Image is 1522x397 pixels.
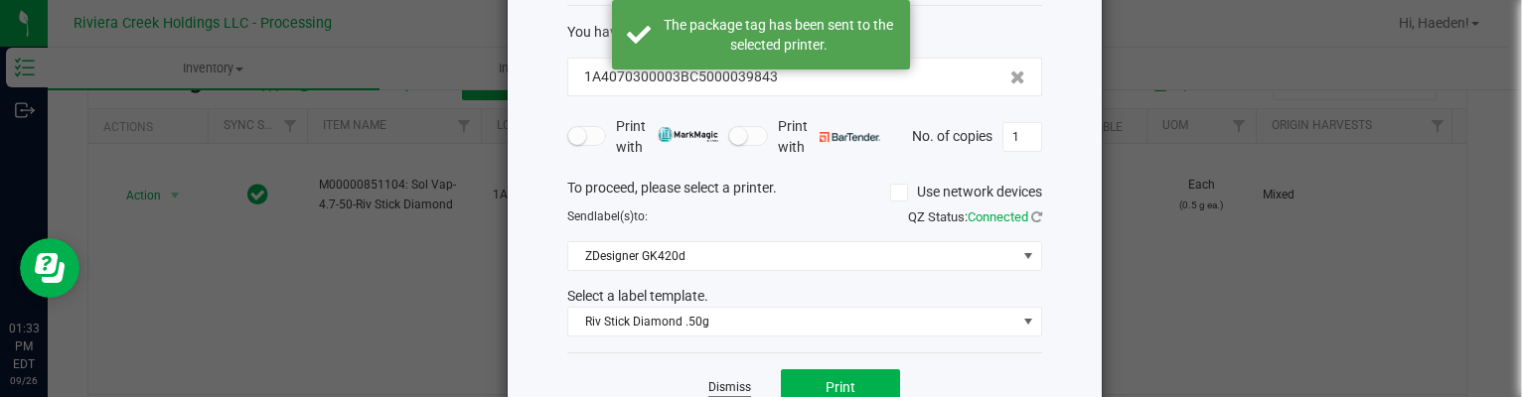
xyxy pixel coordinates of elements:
[912,127,992,143] span: No. of copies
[552,286,1057,307] div: Select a label template.
[594,209,634,223] span: label(s)
[908,209,1042,224] span: QZ Status:
[708,379,751,396] a: Dismiss
[658,127,718,142] img: mark_magic_cybra.png
[584,66,778,87] span: 1A4070300003BC5000039843
[567,24,824,40] span: You have selected 1 package label to print
[567,22,1042,43] div: :
[778,116,880,158] span: Print with
[826,379,855,395] span: Print
[890,182,1042,202] label: Use network devices
[616,116,718,158] span: Print with
[552,178,1057,207] div: To proceed, please select a printer.
[662,15,895,55] div: The package tag has been sent to the selected printer.
[820,132,880,142] img: bartender.png
[568,308,1016,335] span: Riv Stick Diamond .50g
[567,209,648,223] span: Send to:
[568,242,1016,270] span: ZDesigner GK420d
[20,238,79,298] iframe: Resource center
[968,209,1028,224] span: Connected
